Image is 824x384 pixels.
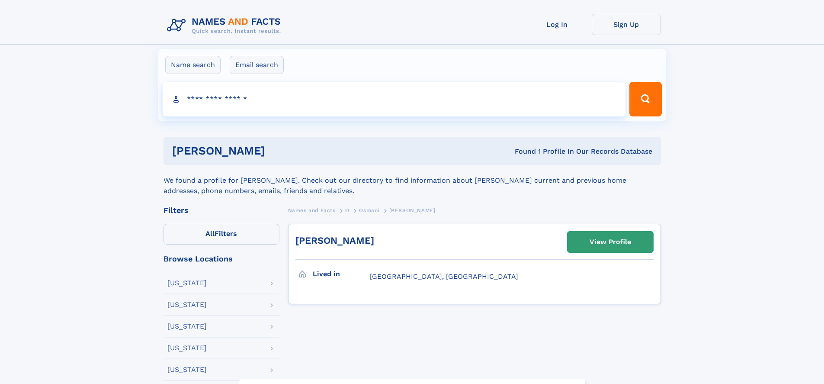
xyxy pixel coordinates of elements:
[167,366,207,373] div: [US_STATE]
[629,82,661,116] button: Search Button
[359,205,379,216] a: Osmani
[205,229,215,238] span: All
[568,232,653,252] a: View Profile
[167,280,207,287] div: [US_STATE]
[164,14,288,37] img: Logo Names and Facts
[172,145,390,156] h1: [PERSON_NAME]
[167,345,207,352] div: [US_STATE]
[389,207,436,213] span: [PERSON_NAME]
[345,205,349,216] a: O
[167,323,207,330] div: [US_STATE]
[164,165,661,196] div: We found a profile for [PERSON_NAME]. Check out our directory to find information about [PERSON_N...
[592,14,661,35] a: Sign Up
[590,232,631,252] div: View Profile
[295,235,374,246] a: [PERSON_NAME]
[370,272,518,281] span: [GEOGRAPHIC_DATA], [GEOGRAPHIC_DATA]
[313,267,370,281] h3: Lived in
[345,207,349,213] span: O
[164,207,279,214] div: Filters
[230,56,284,74] label: Email search
[163,82,626,116] input: search input
[167,301,207,308] div: [US_STATE]
[165,56,221,74] label: Name search
[288,205,336,216] a: Names and Facts
[359,207,379,213] span: Osmani
[164,224,279,245] label: Filters
[390,147,652,156] div: Found 1 Profile In Our Records Database
[523,14,592,35] a: Log In
[164,255,279,263] div: Browse Locations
